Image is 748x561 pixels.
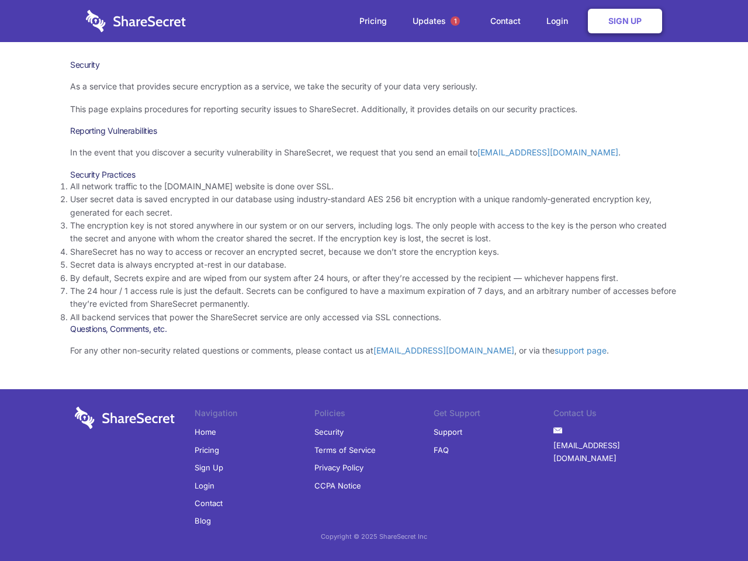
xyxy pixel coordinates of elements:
[70,193,678,219] li: User secret data is saved encrypted in our database using industry-standard AES 256 bit encryptio...
[70,169,678,180] h3: Security Practices
[195,423,216,441] a: Home
[314,459,363,476] a: Privacy Policy
[195,459,223,476] a: Sign Up
[451,16,460,26] span: 1
[195,407,314,423] li: Navigation
[535,3,586,39] a: Login
[70,180,678,193] li: All network traffic to the [DOMAIN_NAME] website is done over SSL.
[553,407,673,423] li: Contact Us
[70,146,678,159] p: In the event that you discover a security vulnerability in ShareSecret, we request that you send ...
[70,126,678,136] h3: Reporting Vulnerabilities
[434,407,553,423] li: Get Support
[70,324,678,334] h3: Questions, Comments, etc.
[70,80,678,93] p: As a service that provides secure encryption as a service, we take the security of your data very...
[314,441,376,459] a: Terms of Service
[373,345,514,355] a: [EMAIL_ADDRESS][DOMAIN_NAME]
[348,3,399,39] a: Pricing
[434,423,462,441] a: Support
[86,10,186,32] img: logo-wordmark-white-trans-d4663122ce5f474addd5e946df7df03e33cb6a1c49d2221995e7729f52c070b2.svg
[555,345,607,355] a: support page
[75,407,175,429] img: logo-wordmark-white-trans-d4663122ce5f474addd5e946df7df03e33cb6a1c49d2221995e7729f52c070b2.svg
[70,344,678,357] p: For any other non-security related questions or comments, please contact us at , or via the .
[314,423,344,441] a: Security
[434,441,449,459] a: FAQ
[70,245,678,258] li: ShareSecret has no way to access or recover an encrypted secret, because we don’t store the encry...
[70,219,678,245] li: The encryption key is not stored anywhere in our system or on our servers, including logs. The on...
[70,285,678,311] li: The 24 hour / 1 access rule is just the default. Secrets can be configured to have a maximum expi...
[553,437,673,467] a: [EMAIL_ADDRESS][DOMAIN_NAME]
[195,494,223,512] a: Contact
[70,60,678,70] h1: Security
[70,311,678,324] li: All backend services that power the ShareSecret service are only accessed via SSL connections.
[477,147,618,157] a: [EMAIL_ADDRESS][DOMAIN_NAME]
[195,477,214,494] a: Login
[588,9,662,33] a: Sign Up
[479,3,532,39] a: Contact
[314,477,361,494] a: CCPA Notice
[314,407,434,423] li: Policies
[195,512,211,529] a: Blog
[195,441,219,459] a: Pricing
[70,103,678,116] p: This page explains procedures for reporting security issues to ShareSecret. Additionally, it prov...
[70,258,678,271] li: Secret data is always encrypted at-rest in our database.
[70,272,678,285] li: By default, Secrets expire and are wiped from our system after 24 hours, or after they’re accesse...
